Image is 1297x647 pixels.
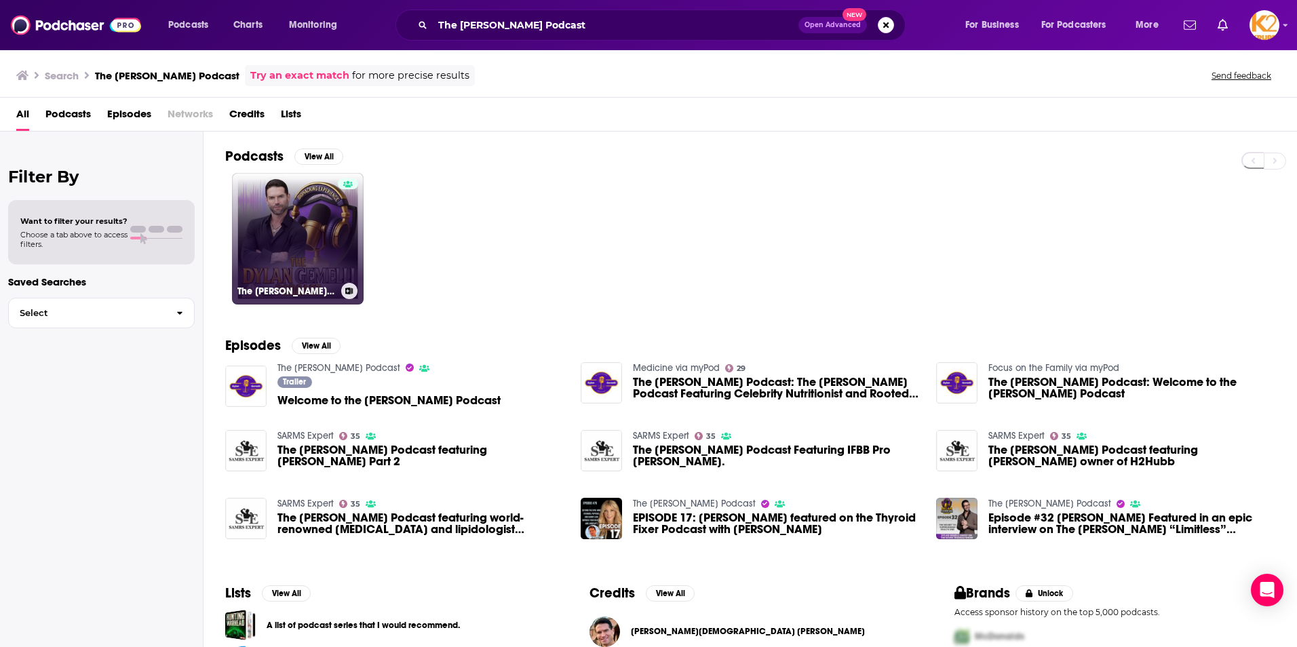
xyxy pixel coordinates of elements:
[589,585,635,602] h2: Credits
[351,433,360,439] span: 35
[339,500,361,508] a: 35
[250,68,349,83] a: Try an exact match
[292,338,341,354] button: View All
[95,69,239,82] h3: The [PERSON_NAME] Podcast
[936,430,977,471] img: The Dylan Gemelli Podcast featuring Tywon Hubbard owner of H2Hubb
[706,433,716,439] span: 35
[289,16,337,35] span: Monitoring
[225,14,271,36] a: Charts
[633,512,920,535] span: EPISODE 17: [PERSON_NAME] featured on the Thyroid Fixer Podcast with [PERSON_NAME]
[225,498,267,539] img: The Dylan Gemelli Podcast featuring world-renowned cardiologist and lipidologist Dr. Brett Nowlan
[633,376,920,399] a: The Dylan Gemelli Podcast: The Dylan Gemelli Podcast Featuring Celebrity Nutritionist and Rooted ...
[9,309,166,317] span: Select
[1250,10,1279,40] img: User Profile
[988,444,1275,467] span: The [PERSON_NAME] Podcast featuring [PERSON_NAME] owner of H2Hubb
[988,376,1275,399] span: The [PERSON_NAME] Podcast: Welcome to the [PERSON_NAME] Podcast
[631,626,865,637] span: [PERSON_NAME][DEMOGRAPHIC_DATA] [PERSON_NAME]
[581,430,622,471] img: The Dylan Gemelli Podcast Featuring IFBB Pro Derrick Simmons Jr.
[267,618,460,633] a: A list of podcast series that I would recommend.
[168,16,208,35] span: Podcasts
[277,362,400,374] a: The Dylan Gemelli Podcast
[631,626,865,637] a: Dylan Christiano Gemelli
[225,585,311,602] a: ListsView All
[8,298,195,328] button: Select
[975,631,1024,642] span: McDonalds
[988,376,1275,399] a: The Dylan Gemelli Podcast: Welcome to the Dylan Gemelli Podcast
[737,366,746,372] span: 29
[1251,574,1283,606] div: Open Intercom Messenger
[20,216,128,226] span: Want to filter your results?
[936,498,977,539] img: Episode #32 Dylan Gemelli Featured in an epic interview on The Kevin Trudeau “Limitless” Podcast!...
[294,149,343,165] button: View All
[1126,14,1176,36] button: open menu
[8,275,195,288] p: Saved Searches
[277,430,334,442] a: SARMS Expert
[589,616,620,647] img: Dylan Christiano Gemelli
[16,103,29,131] a: All
[1207,70,1275,81] button: Send feedback
[277,444,564,467] span: The [PERSON_NAME] Podcast featuring [PERSON_NAME] Part 2
[1136,16,1159,35] span: More
[633,444,920,467] a: The Dylan Gemelli Podcast Featuring IFBB Pro Derrick Simmons Jr.
[1041,16,1106,35] span: For Podcasters
[277,498,334,509] a: SARMS Expert
[232,173,364,305] a: The [PERSON_NAME] Podcast
[581,362,622,404] img: The Dylan Gemelli Podcast: The Dylan Gemelli Podcast Featuring Celebrity Nutritionist and Rooted ...
[581,498,622,539] img: EPISODE 17: Dylan Gemelli featured on the Thyroid Fixer Podcast with Dr. Amie Hornaman
[225,585,251,602] h2: Lists
[589,585,695,602] a: CreditsView All
[1212,14,1233,37] a: Show notifications dropdown
[633,376,920,399] span: The [PERSON_NAME] Podcast: The [PERSON_NAME] Podcast Featuring Celebrity Nutritionist and Rooted ...
[229,103,265,131] a: Credits
[1050,432,1072,440] a: 35
[351,501,360,507] span: 35
[225,610,256,640] a: A list of podcast series that I would recommend.
[408,9,918,41] div: Search podcasts, credits, & more...
[279,14,355,36] button: open menu
[20,230,128,249] span: Choose a tab above to access filters.
[225,430,267,471] img: The Dylan Gemelli Podcast featuring Kenny KO Part 2
[159,14,226,36] button: open menu
[798,17,867,33] button: Open AdvancedNew
[646,585,695,602] button: View All
[225,148,343,165] a: PodcastsView All
[633,362,720,374] a: Medicine via myPod
[277,444,564,467] a: The Dylan Gemelli Podcast featuring Kenny KO Part 2
[843,8,867,21] span: New
[1032,14,1126,36] button: open menu
[988,512,1275,535] span: Episode #32 [PERSON_NAME] Featured in an epic interview on The [PERSON_NAME] “Limitless” Podcast!...
[956,14,1036,36] button: open menu
[633,444,920,467] span: The [PERSON_NAME] Podcast Featuring IFBB Pro [PERSON_NAME].
[965,16,1019,35] span: For Business
[225,337,281,354] h2: Episodes
[45,69,79,82] h3: Search
[11,12,141,38] img: Podchaser - Follow, Share and Rate Podcasts
[277,395,501,406] a: Welcome to the Dylan Gemelli Podcast
[8,167,195,187] h2: Filter By
[988,498,1111,509] a: The Dylan Gemelli Podcast
[805,22,861,28] span: Open Advanced
[225,148,284,165] h2: Podcasts
[1250,10,1279,40] button: Show profile menu
[107,103,151,131] a: Episodes
[339,432,361,440] a: 35
[725,364,746,372] a: 29
[633,498,756,509] a: The Dylan Gemelli Podcast
[633,430,689,442] a: SARMS Expert
[988,512,1275,535] a: Episode #32 Dylan Gemelli Featured in an epic interview on The Kevin Trudeau “Limitless” Podcast!...
[225,337,341,354] a: EpisodesView All
[954,607,1275,617] p: Access sponsor history on the top 5,000 podcasts.
[1178,14,1201,37] a: Show notifications dropdown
